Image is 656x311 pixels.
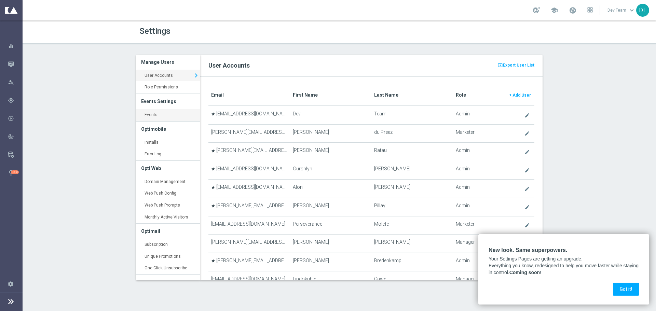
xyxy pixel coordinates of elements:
[456,184,470,190] span: Admin
[524,113,530,118] i: create
[211,185,215,189] i: star
[456,203,470,209] span: Admin
[524,168,530,173] i: create
[136,199,200,212] a: Web Push Prompts
[371,143,453,161] td: Ratau
[208,216,290,235] td: [EMAIL_ADDRESS][DOMAIN_NAME]
[141,224,195,239] h3: Optimail
[211,149,215,153] i: star
[636,4,649,17] div: DT
[208,179,290,198] td: [EMAIL_ADDRESS][DOMAIN_NAME]
[371,179,453,198] td: [PERSON_NAME]
[290,198,371,216] td: [PERSON_NAME]
[290,106,371,124] td: Dev
[374,92,398,98] translate: Last Name
[208,61,534,70] h2: User Accounts
[290,179,371,198] td: Alon
[8,115,22,122] div: Execute
[136,81,200,94] a: Role Permissions
[607,5,636,15] a: Dev Team
[290,235,371,253] td: [PERSON_NAME]
[456,111,470,117] span: Admin
[8,133,22,140] div: Analyze
[8,164,22,182] div: Optibot
[371,216,453,235] td: Molefe
[136,70,200,82] a: User Accounts
[8,133,14,140] i: track_changes
[141,94,195,109] h3: Events Settings
[192,70,200,81] i: keyboard_arrow_right
[371,198,453,216] td: Pillay
[290,124,371,143] td: [PERSON_NAME]
[8,79,14,85] i: person_search
[497,62,503,69] i: present_to_all
[503,61,534,69] span: Export User List
[524,131,530,136] i: create
[136,148,200,160] a: Error Log
[208,271,290,289] td: [EMAIL_ADDRESS][DOMAIN_NAME]
[456,147,470,153] span: Admin
[524,149,530,155] i: create
[456,221,475,227] span: Marketer
[208,161,290,180] td: [EMAIL_ADDRESS][DOMAIN_NAME]
[8,281,14,287] i: settings
[290,271,371,289] td: Lindokuhle
[211,92,224,98] translate: Email
[8,37,22,55] div: Dashboard
[550,6,558,14] span: school
[8,97,14,103] i: gps_fixed
[211,112,215,116] i: star
[290,253,371,271] td: [PERSON_NAME]
[141,161,195,176] h3: Opti Web
[290,216,371,235] td: Perseverance
[136,176,200,188] a: Domain Management
[456,92,466,98] translate: Role
[11,170,19,174] div: +10
[141,275,195,290] h3: General
[371,161,453,180] td: [PERSON_NAME]
[211,167,215,171] i: star
[371,106,453,124] td: Team
[211,259,215,263] i: star
[8,55,22,73] div: Mission Control
[136,239,200,251] a: Subscription
[139,26,334,36] h1: Settings
[456,166,470,172] span: Admin
[208,198,290,216] td: [PERSON_NAME][EMAIL_ADDRESS][DOMAIN_NAME]
[509,93,511,98] span: +
[456,276,475,282] span: Manager
[290,143,371,161] td: [PERSON_NAME]
[371,253,453,271] td: Bredenkamp
[136,211,200,224] a: Monthly Active Visitors
[524,186,530,192] i: create
[141,55,195,70] h3: Manage Users
[208,253,290,271] td: [PERSON_NAME][EMAIL_ADDRESS][DOMAIN_NAME]
[290,161,371,180] td: Gurshlyn
[8,152,22,158] div: Data Studio
[456,258,470,264] span: Admin
[489,256,639,263] p: Your Settings Pages are getting an upgrade.
[8,79,22,85] div: Explore
[512,93,531,98] span: Add User
[141,122,195,137] h3: Optimobile
[371,235,453,253] td: [PERSON_NAME]
[509,270,542,275] strong: Coming soon!
[524,223,530,228] i: create
[8,97,22,103] div: Plan
[8,170,14,176] i: lightbulb
[136,187,200,200] a: Web Push Config
[8,115,14,122] i: play_circle_outline
[136,137,200,149] a: Installs
[613,283,639,296] button: Got it!
[489,263,640,275] span: Everything you know, redesigned to help you move faster while staying in control.
[293,92,318,98] translate: First Name
[524,204,530,210] i: create
[489,247,567,253] strong: New look. Same superpowers.
[628,6,635,14] span: keyboard_arrow_down
[456,239,475,245] span: Manager
[136,262,200,274] a: One-Click Unsubscribe
[208,124,290,143] td: [PERSON_NAME][EMAIL_ADDRESS][DOMAIN_NAME]
[371,271,453,289] td: Cawe
[136,109,200,121] a: Events
[208,235,290,253] td: [PERSON_NAME][EMAIL_ADDRESS][DOMAIN_NAME]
